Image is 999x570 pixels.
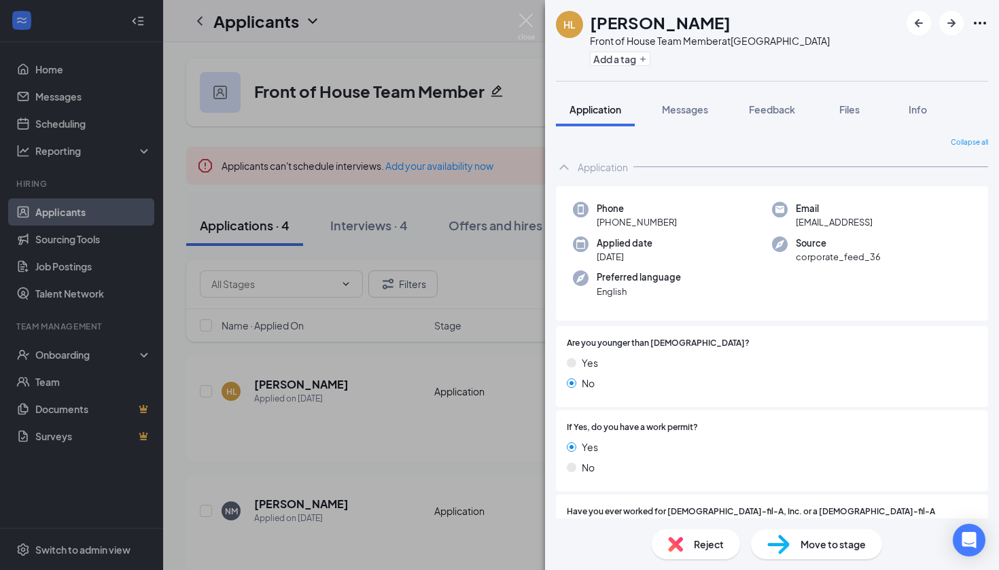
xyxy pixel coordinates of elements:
h1: [PERSON_NAME] [590,11,731,34]
span: Collapse all [951,137,988,148]
span: [EMAIL_ADDRESS] [796,215,873,229]
span: Messages [662,103,708,115]
svg: ArrowLeftNew [911,15,927,31]
span: Email [796,202,873,215]
span: If Yes, do you have a work permit? [567,421,698,434]
span: Yes [582,355,598,370]
span: corporate_feed_36 [796,250,881,264]
span: Application [569,103,621,115]
span: Have you ever worked for [DEMOGRAPHIC_DATA]-fil-A, Inc. or a [DEMOGRAPHIC_DATA]-fil-A Franchisee? [567,505,977,531]
div: Open Intercom Messenger [953,524,985,556]
div: Application [578,160,628,174]
span: No [582,460,595,475]
button: ArrowRight [939,11,964,35]
span: No [582,376,595,391]
span: [DATE] [597,250,652,264]
svg: Ellipses [972,15,988,31]
button: ArrowLeftNew [907,11,931,35]
svg: Plus [639,55,647,63]
span: Feedback [749,103,795,115]
span: Info [909,103,927,115]
span: Move to stage [801,537,866,552]
svg: ArrowRight [943,15,960,31]
span: Preferred language [597,270,681,284]
span: Applied date [597,236,652,250]
span: Reject [694,537,724,552]
span: Yes [582,440,598,455]
div: Front of House Team Member at [GEOGRAPHIC_DATA] [590,34,830,48]
span: Source [796,236,881,250]
span: Phone [597,202,677,215]
span: [PHONE_NUMBER] [597,215,677,229]
span: Are you younger than [DEMOGRAPHIC_DATA]? [567,337,750,350]
span: English [597,285,681,298]
button: PlusAdd a tag [590,52,650,66]
span: Files [839,103,860,115]
div: HL [563,18,576,31]
svg: ChevronUp [556,159,572,175]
